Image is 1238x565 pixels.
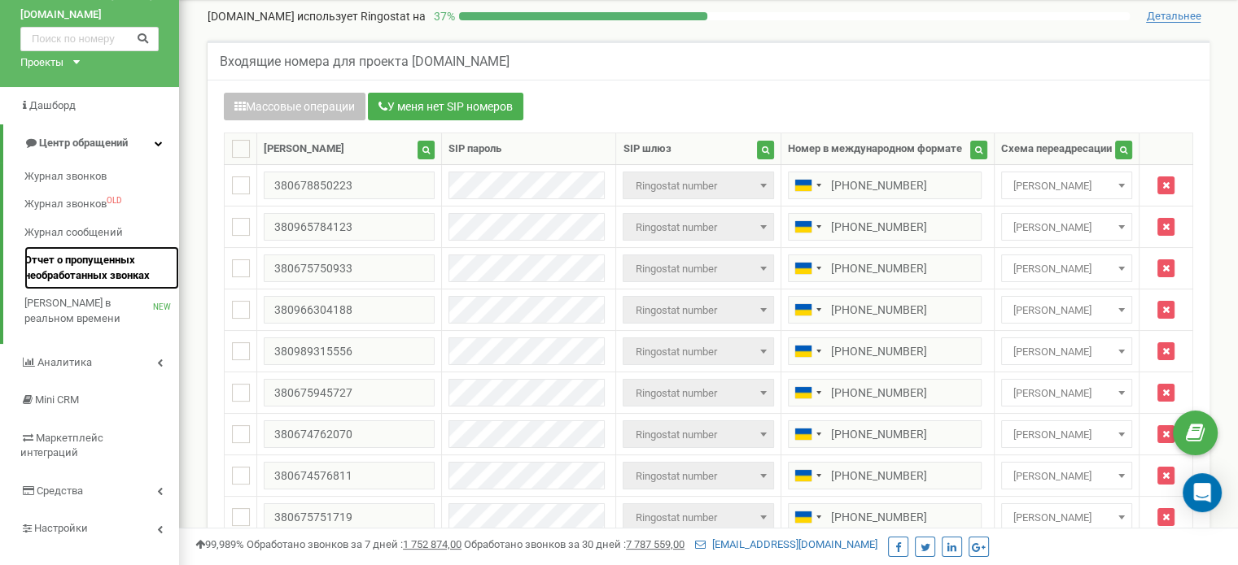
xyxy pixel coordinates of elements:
[1001,141,1112,157] div: Схема переадресации
[426,8,459,24] p: 37 %
[789,504,826,530] div: Telephone country code
[623,379,773,406] span: Ringostat number
[297,10,426,23] span: использует Ringostat на
[1001,420,1133,448] span: Гончарова Валерія
[441,133,615,165] th: SIP пароль
[37,485,83,497] span: Средства
[628,424,768,446] span: Ringostat number
[628,299,768,322] span: Ringostat number
[789,172,826,198] div: Telephone country code
[39,137,128,149] span: Центр обращений
[623,213,773,241] span: Ringostat number
[208,8,426,24] p: [DOMAIN_NAME]
[788,420,982,448] input: 050 123 4567
[24,163,179,191] a: Журнал звонков
[1001,462,1133,489] span: Алена Бавыко
[1007,465,1127,488] span: Алена Бавыко
[195,538,244,550] span: 99,989%
[788,462,982,489] input: 050 123 4567
[1183,473,1222,512] div: Open Intercom Messenger
[623,420,773,448] span: Ringostat number
[1007,341,1127,363] span: Дегнера Мирослава
[788,379,982,406] input: 050 123 4567
[1001,213,1133,241] span: Гончарова Валерія
[623,254,773,282] span: Ringostat number
[623,141,671,157] div: SIP шлюз
[628,175,768,198] span: Ringostat number
[789,380,826,406] div: Telephone country code
[24,225,123,241] span: Журнал сообщений
[24,190,179,219] a: Журнал звонковOLD
[3,124,179,163] a: Центр обращений
[623,172,773,199] span: Ringostat number
[623,337,773,365] span: Ringostat number
[1146,10,1201,23] span: Детальнее
[1001,503,1133,531] span: Алена Бавыко
[628,258,768,280] span: Ringostat number
[628,382,768,405] span: Ringostat number
[788,213,982,241] input: 050 123 4567
[24,296,153,326] span: [PERSON_NAME] в реальном времени
[789,297,826,323] div: Telephone country code
[1001,296,1133,324] span: Оверченко Тетяна
[24,169,107,185] span: Журнал звонков
[1001,172,1133,199] span: Мельник Ольга
[789,463,826,489] div: Telephone country code
[626,538,685,550] u: 7 787 559,00
[1001,379,1133,406] span: Шевчук Виктория
[224,93,365,120] button: Массовые операции
[788,296,982,324] input: 050 123 4567
[24,219,179,247] a: Журнал сообщений
[368,93,523,120] button: У меня нет SIP номеров
[623,296,773,324] span: Ringostat number
[220,54,510,69] h5: Входящие номера для проекта [DOMAIN_NAME]
[789,338,826,364] div: Telephone country code
[788,172,982,199] input: 050 123 4567
[788,141,962,157] div: Номер в международном формате
[24,253,171,283] span: Отчет о пропущенных необработанных звонках
[628,506,768,529] span: Ringostat number
[1007,175,1127,198] span: Мельник Ольга
[1001,337,1133,365] span: Дегнера Мирослава
[264,141,344,157] div: [PERSON_NAME]
[788,254,982,282] input: 050 123 4567
[20,432,103,459] span: Маркетплейс интеграций
[1007,506,1127,529] span: Алена Бавыко
[788,337,982,365] input: 050 123 4567
[695,538,877,550] a: [EMAIL_ADDRESS][DOMAIN_NAME]
[628,465,768,488] span: Ringostat number
[1007,216,1127,239] span: Гончарова Валерія
[1001,254,1133,282] span: Шевчук Виктория
[464,538,685,550] span: Обработано звонков за 30 дней :
[628,341,768,363] span: Ringostat number
[20,7,159,23] a: [DOMAIN_NAME]
[29,99,76,111] span: Дашборд
[628,216,768,239] span: Ringostat number
[1007,299,1127,322] span: Оверченко Тетяна
[403,538,462,550] u: 1 752 874,00
[24,289,179,332] a: [PERSON_NAME] в реальном времениNEW
[247,538,462,550] span: Обработано звонков за 7 дней :
[20,55,63,71] div: Проекты
[35,393,79,406] span: Mini CRM
[623,462,773,489] span: Ringostat number
[34,522,88,534] span: Настройки
[1007,258,1127,280] span: Шевчук Виктория
[789,255,826,281] div: Telephone country code
[623,503,773,531] span: Ringostat number
[24,246,179,289] a: Отчет о пропущенных необработанных звонках
[24,197,107,212] span: Журнал звонков
[789,421,826,447] div: Telephone country code
[1007,382,1127,405] span: Шевчук Виктория
[788,503,982,531] input: 050 123 4567
[789,214,826,240] div: Telephone country code
[37,356,92,368] span: Аналитика
[20,27,159,51] input: Поиск по номеру
[1007,424,1127,446] span: Гончарова Валерія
